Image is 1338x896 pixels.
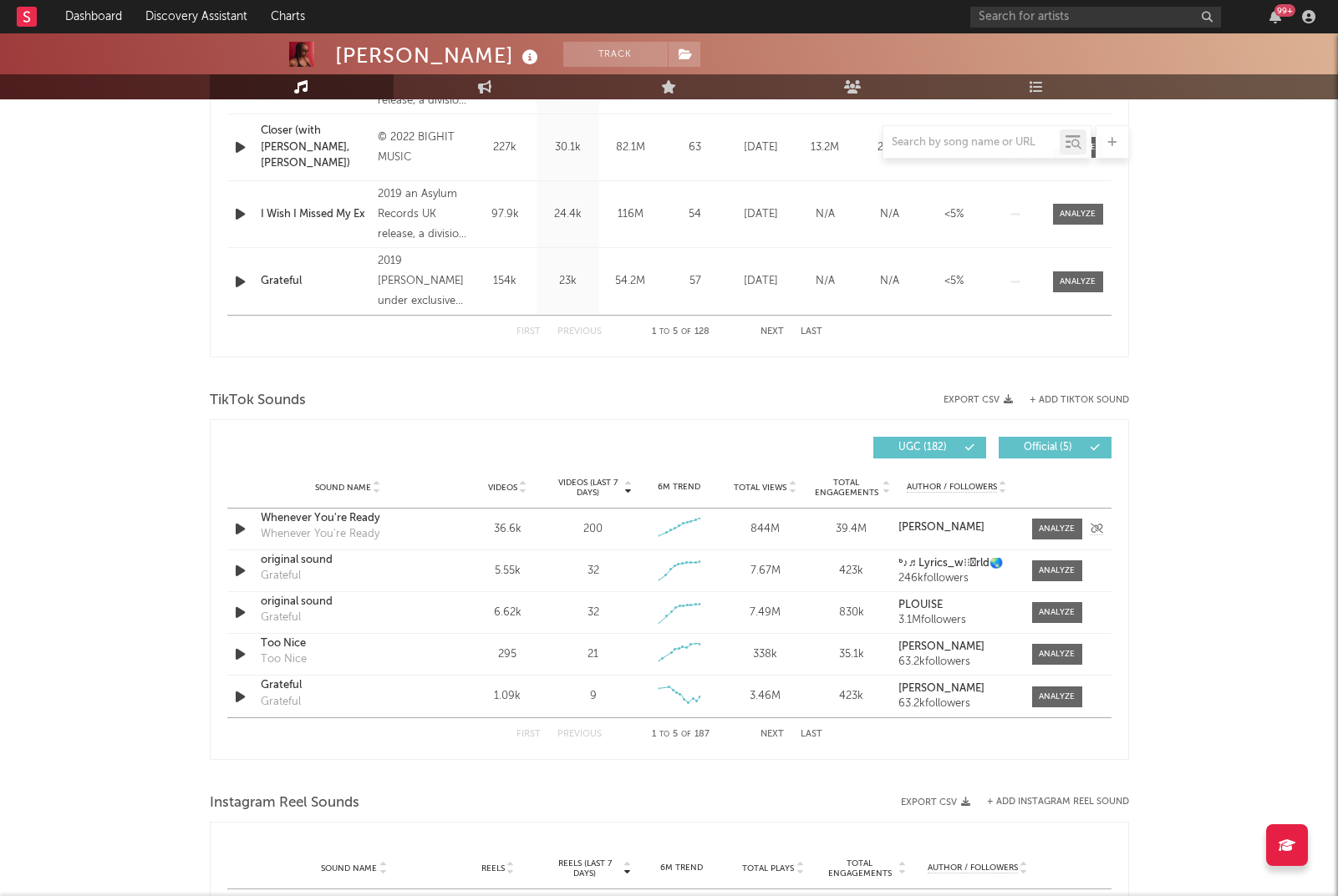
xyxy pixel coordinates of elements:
[478,273,532,290] div: 154k
[516,327,541,337] button: First
[321,863,377,873] span: Sound Name
[588,605,599,621] div: 32
[666,206,725,223] div: 54
[812,688,890,705] div: 423k
[541,273,595,290] div: 23k
[261,206,370,223] a: I Wish I Missed My Ex
[659,731,669,738] span: to
[583,521,603,538] div: 200
[734,483,786,493] span: Total Views
[335,42,542,69] div: [PERSON_NAME]
[726,563,804,580] div: 7.67M
[898,641,984,652] strong: [PERSON_NAME]
[901,797,970,807] button: Export CSV
[884,443,961,453] span: UGC ( 182 )
[261,651,307,668] div: Too Nice
[862,273,918,290] div: N/A
[210,391,306,411] span: TikTok Sounds
[635,322,727,342] div: 1 5 128
[261,694,301,711] div: Grateful
[898,522,1015,534] a: [PERSON_NAME]
[563,42,668,67] button: Track
[862,206,918,223] div: N/A
[588,563,599,580] div: 32
[681,731,691,738] span: of
[469,688,547,705] div: 1.09k
[603,273,658,290] div: 54.2M
[987,797,1129,807] button: + Add Instagram Reel Sound
[469,646,547,663] div: 295
[733,206,789,223] div: [DATE]
[898,600,943,610] strong: PLOUISE
[898,558,1015,569] a: ᒃ♪♬ Lyrics_w⁝⁝𖦹rld🌏
[640,862,724,874] div: 6M Trend
[797,206,853,223] div: N/A
[315,483,371,493] span: Sound Name
[873,437,986,458] button: UGC(182)
[898,683,984,694] strong: [PERSON_NAME]
[378,251,469,311] div: 2019 [PERSON_NAME] under exclusive license to Asylum Records UK, a division of Atlantic Records U...
[261,568,301,585] div: Grateful
[590,688,597,705] div: 9
[898,558,1003,569] strong: ᒃ♪♬ Lyrics_w⁝⁝𖦹rld🌏
[261,635,435,652] a: Too Nice
[823,858,897,878] span: Total Engagements
[812,521,890,538] div: 39.4M
[557,730,602,739] button: Previous
[554,478,622,498] span: Videos (last 7 days)
[666,273,725,290] div: 57
[1030,396,1129,405] button: + Add TikTok Sound
[635,725,727,745] div: 1 5 187
[478,206,532,223] div: 97.9k
[970,7,1221,28] input: Search for artists
[883,136,1060,149] input: Search by song name or URL
[548,858,622,878] span: Reels (last 7 days)
[898,573,1015,585] div: 246k followers
[926,273,982,290] div: <5%
[928,863,1018,873] span: Author / Followers
[812,646,890,663] div: 35.1k
[999,437,1112,458] button: Official(5)
[907,482,997,493] span: Author / Followers
[1274,4,1295,17] div: 99 +
[659,328,669,336] span: to
[557,327,602,337] button: Previous
[261,510,435,527] a: Whenever You're Ready
[1269,10,1281,23] button: 99+
[469,521,547,538] div: 36.6k
[261,273,370,290] a: Grateful
[469,563,547,580] div: 5.55k
[481,863,505,873] span: Reels
[726,646,804,663] div: 338k
[378,185,469,245] div: 2019 an Asylum Records UK release, a division of Atlantic Records UK.
[898,615,1015,626] div: 3.1M followers
[761,730,784,739] button: Next
[898,600,1015,611] a: PLOUISE
[261,594,435,610] a: original sound
[726,688,804,705] div: 3.46M
[1010,443,1086,453] span: Official ( 5 )
[898,683,1015,695] a: [PERSON_NAME]
[812,478,880,498] span: Total Engagements
[640,481,718,494] div: 6M Trend
[1013,396,1129,405] button: + Add TikTok Sound
[812,563,890,580] div: 423k
[588,646,598,663] div: 21
[742,863,794,873] span: Total Plays
[970,797,1129,807] div: + Add Instagram Reel Sound
[541,206,595,223] div: 24.4k
[261,526,379,543] div: Whenever You're Ready
[261,552,435,569] div: original sound
[210,793,359,813] span: Instagram Reel Sounds
[681,328,691,336] span: of
[261,677,435,694] div: Grateful
[733,273,789,290] div: [DATE]
[261,123,370,172] a: Closer (with [PERSON_NAME], [PERSON_NAME])
[516,730,541,739] button: First
[926,206,982,223] div: <5%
